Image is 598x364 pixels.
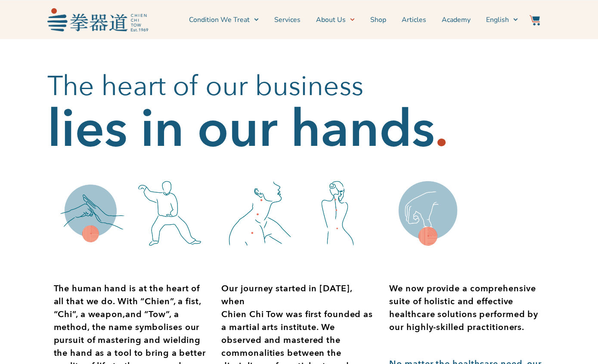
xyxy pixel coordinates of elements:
h2: . [435,112,448,147]
p: We now provide a comprehensive suite of holistic and effective healthcare solutions performed by ... [389,282,544,334]
div: Page 1 [389,282,544,334]
a: About Us [316,9,355,31]
a: English [486,9,518,31]
span: English [486,15,509,25]
a: Condition We Treat [189,9,259,31]
nav: Menu [152,9,518,31]
a: Articles [402,9,426,31]
img: Website Icon-03 [530,15,540,25]
a: Academy [442,9,471,31]
h2: lies in our hands [47,112,435,147]
a: Shop [370,9,386,31]
a: Services [274,9,301,31]
h2: The heart of our business [47,69,551,104]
